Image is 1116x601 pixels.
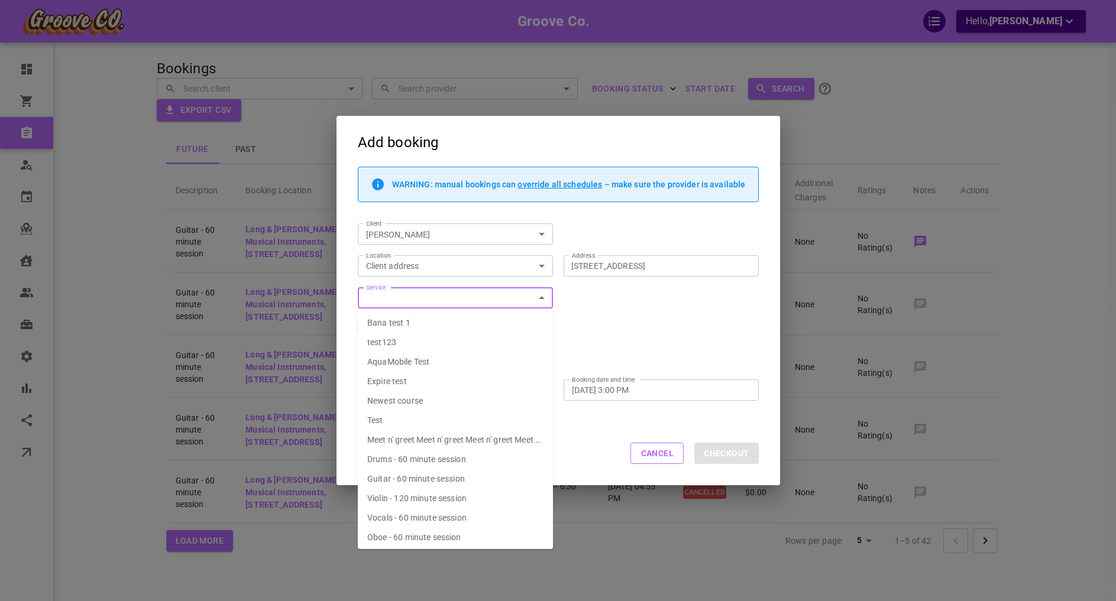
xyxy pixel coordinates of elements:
span: Newest course [367,396,423,405]
span: Expire test [367,376,407,386]
span: Meet n' greet Meet n' greet Meet n' greet Meet n' greet Meet n' greet Meet n' greet Meet n' greet... [367,435,541,469]
span: Test [367,415,383,425]
span: Bana test 1 [367,318,410,327]
div: Meet n' greet Meet n' greet Meet n' greet Meet n' greet Meet n' greet Meet n' greet Meet n' greet... [367,434,544,446]
input: Choose date, selected date is Sep 26, 2025 [572,384,746,396]
div: Oboe - 60 minute session [367,531,461,544]
button: Open [533,226,550,242]
input: AddressClear [567,258,743,273]
span: Oboe - 60 minute session [367,532,461,542]
input: Type to search [361,227,515,242]
label: Address [572,251,595,260]
h2: Add booking [337,116,780,167]
button: Close [533,290,550,306]
label: Booking date and time [572,375,635,384]
div: Expire test [367,375,407,388]
p: WARNING: manual bookings can – make sure the provider is available [392,180,746,189]
div: AquaMobile Test [367,356,429,368]
div: test123 [367,336,396,349]
label: Location [366,251,391,260]
span: AquaMobile Test [367,357,429,366]
span: Violin - 120 minute session [367,493,467,503]
div: Newest course [367,395,423,407]
span: Guitar - 60 minute session [367,474,465,483]
div: Test [367,414,383,427]
label: Service [366,283,386,292]
div: Client address [366,260,545,272]
label: Client [366,219,382,228]
div: Violin - 120 minute session [367,492,467,505]
div: Guitar - 60 minute session [367,473,465,485]
div: Drums - 60 minute session [367,453,466,466]
div: Vocals - 60 minute session [367,512,467,524]
span: override all schedules [517,180,602,189]
span: Vocals - 60 minute session [367,513,467,522]
span: test123 [367,337,396,347]
span: Drums - 60 minute session [367,454,466,464]
button: Cancel [630,443,684,464]
div: Bana test 1 [367,317,410,329]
